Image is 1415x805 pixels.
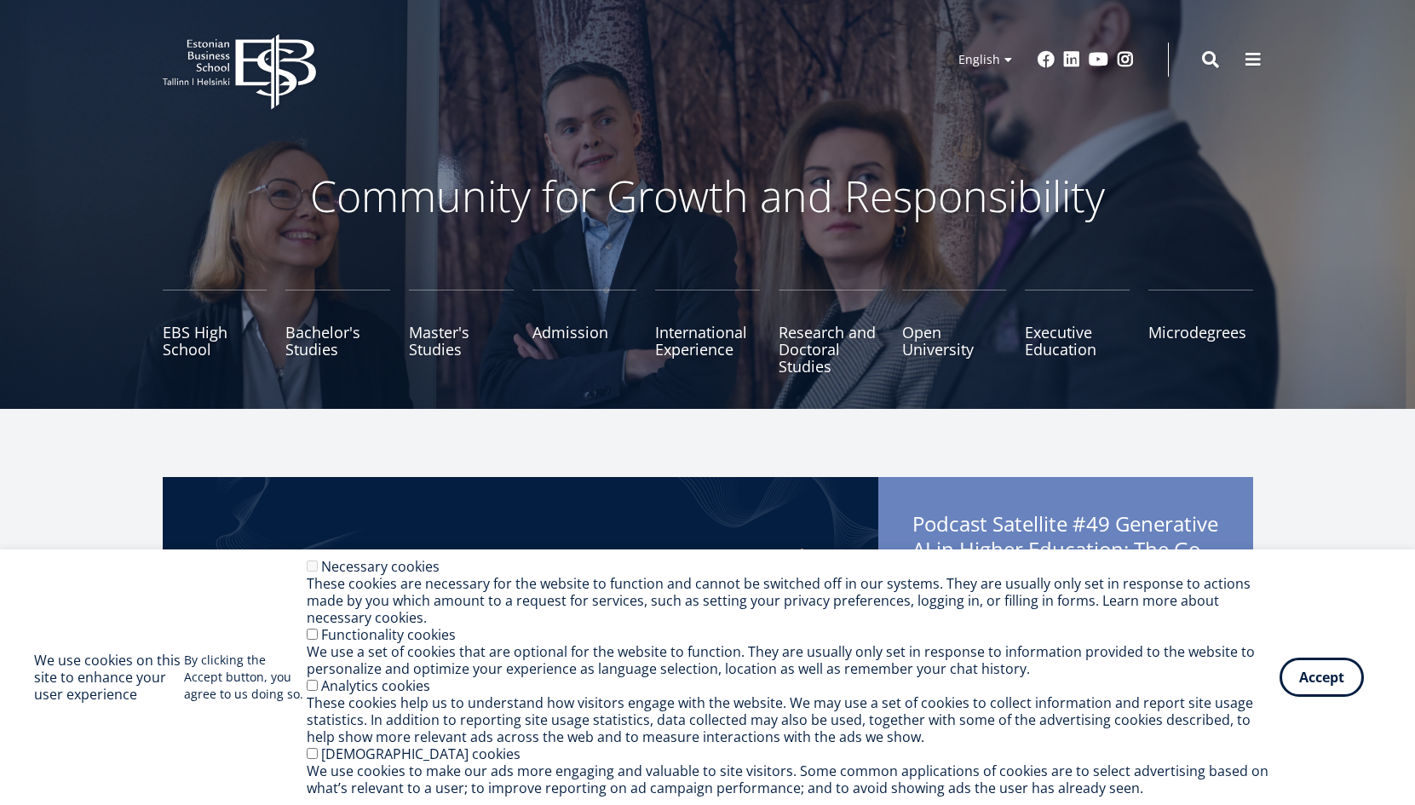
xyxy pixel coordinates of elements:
[902,290,1007,375] a: Open University
[321,745,521,763] label: [DEMOGRAPHIC_DATA] cookies
[163,290,267,375] a: EBS High School
[1038,51,1055,68] a: Facebook
[912,537,1219,562] span: AI in Higher Education: The Good, the Bad, and the Ugly
[1089,51,1108,68] a: Youtube
[1117,51,1134,68] a: Instagram
[532,290,637,375] a: Admission
[409,290,514,375] a: Master's Studies
[321,557,440,576] label: Necessary cookies
[307,575,1280,626] div: These cookies are necessary for the website to function and cannot be switched off in our systems...
[256,170,1159,221] p: Community for Growth and Responsibility
[321,676,430,695] label: Analytics cookies
[285,290,390,375] a: Bachelor's Studies
[1280,658,1364,697] button: Accept
[307,762,1280,796] div: We use cookies to make our ads more engaging and valuable to site visitors. Some common applicati...
[184,652,306,703] p: By clicking the Accept button, you agree to us doing so.
[912,511,1219,567] span: Podcast Satellite #49 Generative
[655,290,760,375] a: International Experience
[34,652,184,703] h2: We use cookies on this site to enhance your user experience
[779,290,883,375] a: Research and Doctoral Studies
[307,643,1280,677] div: We use a set of cookies that are optional for the website to function. They are usually only set ...
[307,694,1280,745] div: These cookies help us to understand how visitors engage with the website. We may use a set of coo...
[1063,51,1080,68] a: Linkedin
[163,477,878,801] img: Satellite #49
[321,625,456,644] label: Functionality cookies
[1025,290,1130,375] a: Executive Education
[1148,290,1253,375] a: Microdegrees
